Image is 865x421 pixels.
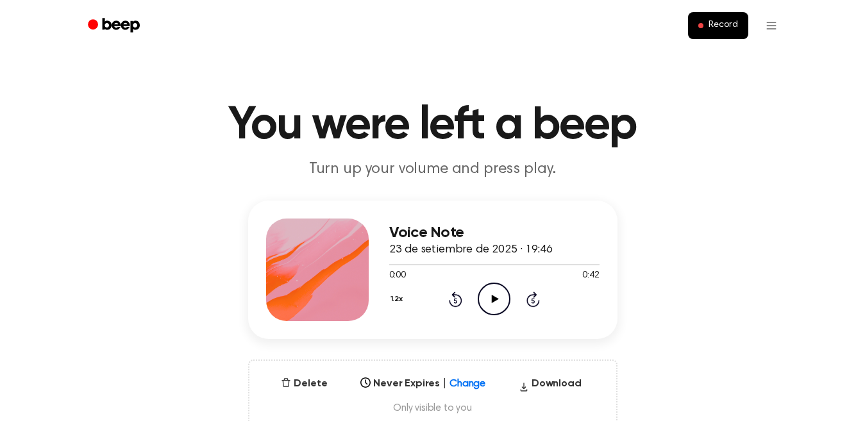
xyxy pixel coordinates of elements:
[756,10,787,41] button: Open menu
[276,376,332,392] button: Delete
[514,376,587,397] button: Download
[709,20,737,31] span: Record
[582,269,599,283] span: 0:42
[389,269,406,283] span: 0:00
[79,13,151,38] a: Beep
[105,103,761,149] h1: You were left a beep
[187,159,679,180] p: Turn up your volume and press play.
[265,402,601,415] span: Only visible to you
[389,224,600,242] h3: Voice Note
[688,12,748,39] button: Record
[389,244,553,256] span: 23 de setiembre de 2025 · 19:46
[389,288,408,310] button: 1.2x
